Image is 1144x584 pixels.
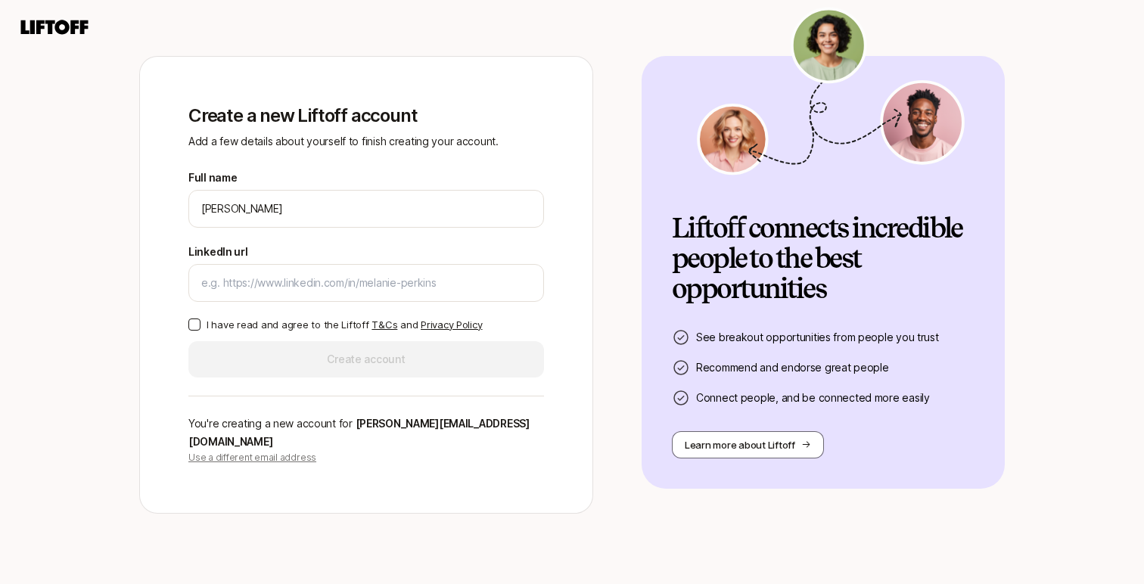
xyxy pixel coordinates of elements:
[696,359,888,377] p: Recommend and endorse great people
[207,317,482,332] p: I have read and agree to the Liftoff and
[188,417,530,448] span: [PERSON_NAME][EMAIL_ADDRESS][DOMAIN_NAME]
[696,389,930,407] p: Connect people, and be connected more easily
[695,7,967,176] img: signup-banner
[201,200,531,218] input: e.g. Melanie Perkins
[672,213,975,304] h2: Liftoff connects incredible people to the best opportunities
[188,318,201,331] button: I have read and agree to the Liftoff T&Cs and Privacy Policy
[421,318,482,331] a: Privacy Policy
[201,274,531,292] input: e.g. https://www.linkedin.com/in/melanie-perkins
[188,451,544,464] p: Use a different email address
[696,328,939,346] p: See breakout opportunities from people you trust
[371,318,397,331] a: T&Cs
[188,105,544,126] p: Create a new Liftoff account
[188,231,452,234] p: We'll use [PERSON_NAME] as your preferred name.
[188,243,248,261] label: LinkedIn url
[188,132,544,151] p: Add a few details about yourself to finish creating your account.
[672,431,824,458] button: Learn more about Liftoff
[188,415,544,451] p: You're creating a new account for
[188,169,237,187] label: Full name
